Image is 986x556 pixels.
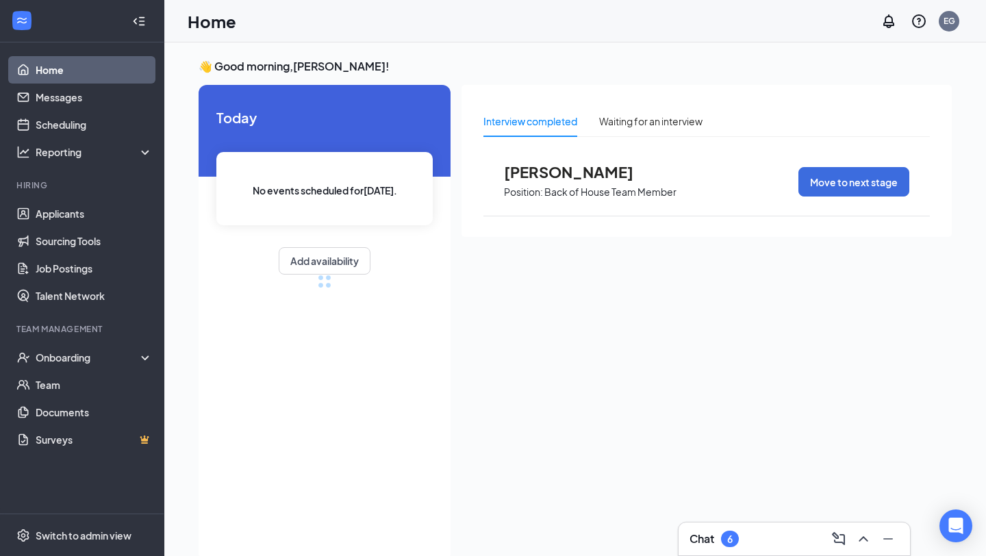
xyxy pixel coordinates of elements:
div: Switch to admin view [36,529,131,542]
p: Position: [504,186,543,199]
h3: Chat [690,531,714,546]
div: loading meetings... [318,275,331,288]
span: [PERSON_NAME] [504,163,655,181]
svg: Settings [16,529,30,542]
div: Interview completed [483,114,577,129]
button: Move to next stage [798,167,909,197]
div: Team Management [16,323,150,335]
svg: ChevronUp [855,531,872,547]
svg: WorkstreamLogo [15,14,29,27]
button: ChevronUp [852,528,874,550]
a: Scheduling [36,111,153,138]
button: ComposeMessage [828,528,850,550]
button: Minimize [877,528,899,550]
svg: Collapse [132,14,146,28]
div: Reporting [36,145,153,159]
a: Applicants [36,200,153,227]
svg: ComposeMessage [831,531,847,547]
a: Sourcing Tools [36,227,153,255]
span: No events scheduled for [DATE] . [253,183,397,198]
div: Waiting for an interview [599,114,703,129]
div: Open Intercom Messenger [939,509,972,542]
svg: UserCheck [16,351,30,364]
a: Team [36,371,153,399]
button: Add availability [279,247,370,275]
span: Today [216,107,433,128]
a: Home [36,56,153,84]
a: SurveysCrown [36,426,153,453]
a: Messages [36,84,153,111]
a: Job Postings [36,255,153,282]
h3: 👋 Good morning, [PERSON_NAME] ! [199,59,952,74]
svg: QuestionInfo [911,13,927,29]
div: Onboarding [36,351,141,364]
div: 6 [727,533,733,545]
a: Documents [36,399,153,426]
svg: Notifications [881,13,897,29]
div: Hiring [16,179,150,191]
svg: Minimize [880,531,896,547]
svg: Analysis [16,145,30,159]
h1: Home [188,10,236,33]
a: Talent Network [36,282,153,309]
p: Back of House Team Member [544,186,677,199]
div: EG [944,15,955,27]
